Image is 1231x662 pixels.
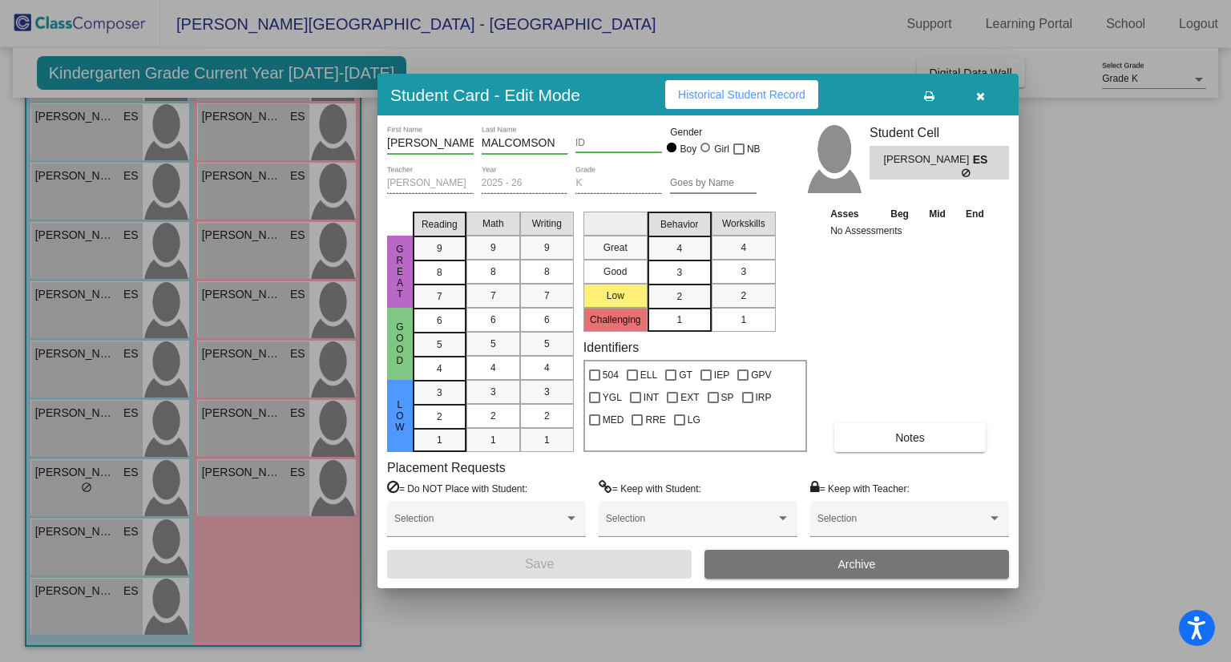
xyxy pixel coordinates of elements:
[482,178,568,189] input: year
[645,410,665,430] span: RRE
[490,264,496,279] span: 8
[437,361,442,376] span: 4
[826,205,880,223] th: Asses
[895,431,925,444] span: Notes
[544,289,550,303] span: 7
[751,365,771,385] span: GPV
[670,178,757,189] input: goes by name
[883,151,972,168] span: [PERSON_NAME]
[544,240,550,255] span: 9
[834,423,986,452] button: Notes
[919,205,955,223] th: Mid
[603,365,619,385] span: 504
[747,139,761,159] span: NB
[676,289,682,304] span: 2
[644,388,659,407] span: INT
[437,241,442,256] span: 9
[490,385,496,399] span: 3
[393,399,407,433] span: Low
[704,550,1009,579] button: Archive
[422,217,458,232] span: Reading
[741,313,746,327] span: 1
[490,240,496,255] span: 9
[437,289,442,304] span: 7
[575,178,662,189] input: grade
[583,340,639,355] label: Identifiers
[490,361,496,375] span: 4
[680,142,697,156] div: Boy
[870,125,1009,140] h3: Student Cell
[722,216,765,231] span: Workskills
[393,321,407,366] span: Good
[665,80,818,109] button: Historical Student Record
[721,388,734,407] span: SP
[810,480,910,496] label: = Keep with Teacher:
[544,409,550,423] span: 2
[741,264,746,279] span: 3
[387,460,506,475] label: Placement Requests
[490,313,496,327] span: 6
[437,433,442,447] span: 1
[640,365,657,385] span: ELL
[544,433,550,447] span: 1
[713,142,729,156] div: Girl
[437,385,442,400] span: 3
[880,205,918,223] th: Beg
[688,410,700,430] span: LG
[525,557,554,571] span: Save
[678,88,805,101] span: Historical Student Record
[741,289,746,303] span: 2
[437,410,442,424] span: 2
[490,289,496,303] span: 7
[955,205,994,223] th: End
[670,125,757,139] mat-label: Gender
[544,337,550,351] span: 5
[676,313,682,327] span: 1
[490,409,496,423] span: 2
[544,313,550,327] span: 6
[826,223,995,239] td: No Assessments
[387,480,527,496] label: = Do NOT Place with Student:
[676,265,682,280] span: 3
[680,388,699,407] span: EXT
[676,241,682,256] span: 4
[390,85,580,105] h3: Student Card - Edit Mode
[679,365,692,385] span: GT
[387,178,474,189] input: teacher
[544,385,550,399] span: 3
[490,433,496,447] span: 1
[973,151,995,168] span: ES
[660,217,698,232] span: Behavior
[482,216,504,231] span: Math
[603,388,622,407] span: YGL
[741,240,746,255] span: 4
[393,244,407,300] span: Great
[437,265,442,280] span: 8
[437,313,442,328] span: 6
[603,410,624,430] span: MED
[490,337,496,351] span: 5
[838,558,876,571] span: Archive
[756,388,772,407] span: IRP
[437,337,442,352] span: 5
[544,361,550,375] span: 4
[387,550,692,579] button: Save
[532,216,562,231] span: Writing
[544,264,550,279] span: 8
[599,480,701,496] label: = Keep with Student:
[714,365,729,385] span: IEP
